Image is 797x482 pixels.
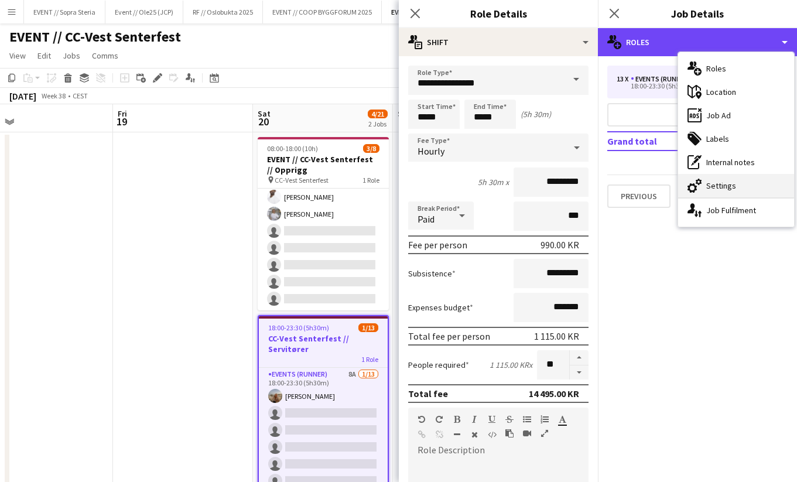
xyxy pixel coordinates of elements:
div: 2 Jobs [368,119,387,128]
button: Event // Ole25 (JCP) [105,1,183,23]
span: Hourly [418,145,444,157]
button: Undo [418,415,426,424]
a: View [5,48,30,63]
div: Job Ad [678,104,794,127]
div: 18:00-23:30 (5h30m) [617,83,766,89]
button: RF // Oslobukta 2025 [183,1,263,23]
button: Ordered List [541,415,549,424]
div: Job Fulfilment [678,199,794,222]
div: Total fee [408,388,448,399]
span: 1/13 [358,323,378,332]
app-job-card: 08:00-18:00 (10h)3/8EVENT // CC-Vest Senterfest // Opprigg CC-Vest Senterfest1 RoleEvents (Rigger... [258,137,389,310]
button: Clear Formatting [470,430,478,439]
button: HTML Code [488,430,496,439]
button: Unordered List [523,415,531,424]
button: Strikethrough [505,415,514,424]
span: 20 [256,115,271,128]
div: 990.00 KR [541,239,579,251]
button: EVENT // Sopra Steria [24,1,105,23]
span: 1 Role [362,176,379,184]
span: 19 [116,115,127,128]
span: Paid [418,213,435,225]
h3: Job Details [598,6,797,21]
div: CEST [73,91,88,100]
button: Bold [453,415,461,424]
a: Edit [33,48,56,63]
span: View [9,50,26,61]
h3: Role Details [399,6,598,21]
div: Internal notes [678,151,794,174]
div: 14 495.00 KR [529,388,579,399]
button: Increase [570,350,589,365]
div: 13 x [617,75,631,83]
div: Events (Runner) [631,75,696,83]
span: 18:00-23:30 (5h30m) [268,323,329,332]
span: Week 38 [39,91,68,100]
div: 5h 30m x [478,177,509,187]
button: Italic [470,415,478,424]
span: 21 [396,115,412,128]
a: Jobs [58,48,85,63]
div: 1 115.00 KR [534,330,579,342]
button: Horizontal Line [453,430,461,439]
button: Paste as plain text [505,429,514,438]
span: Sun [398,108,412,119]
button: Redo [435,415,443,424]
button: EVENT // CC-Vest Senterfest [382,1,491,23]
div: [DATE] [9,90,36,102]
h3: EVENT // CC-Vest Senterfest // Opprigg [258,154,389,175]
span: 4/21 [368,110,388,118]
span: Edit [37,50,51,61]
button: Underline [488,415,496,424]
td: Grand total [607,132,714,151]
span: 3/8 [363,144,379,153]
label: Expenses budget [408,302,473,313]
label: Subsistence [408,268,456,279]
span: Comms [92,50,118,61]
div: Location [678,80,794,104]
h1: EVENT // CC-Vest Senterfest [9,28,181,46]
div: (5h 30m) [521,109,551,119]
h3: CC-Vest Senterfest // Servitører [259,333,388,354]
span: 08:00-18:00 (10h) [267,144,318,153]
div: Roles [678,57,794,80]
div: Labels [678,127,794,151]
span: 1 Role [361,355,378,364]
button: Fullscreen [541,429,549,438]
span: CC-Vest Senterfest [275,176,329,184]
button: Previous [607,184,671,208]
span: Fri [118,108,127,119]
div: Shift [399,28,598,56]
div: Fee per person [408,239,467,251]
button: Insert video [523,429,531,438]
span: Sat [258,108,271,119]
div: 1 115.00 KR x [490,360,532,370]
button: Text Color [558,415,566,424]
div: Settings [678,174,794,197]
button: Decrease [570,365,589,380]
app-card-role: Events (Rigger)21A3/808:00-18:00 (10h)[PERSON_NAME][PERSON_NAME][PERSON_NAME] [258,152,389,310]
div: Roles [598,28,797,56]
div: Total fee per person [408,330,490,342]
span: Jobs [63,50,80,61]
a: Comms [87,48,123,63]
label: People required [408,360,469,370]
button: Add role [607,103,788,127]
button: EVENT // COOP BYGGFORUM 2025 [263,1,382,23]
